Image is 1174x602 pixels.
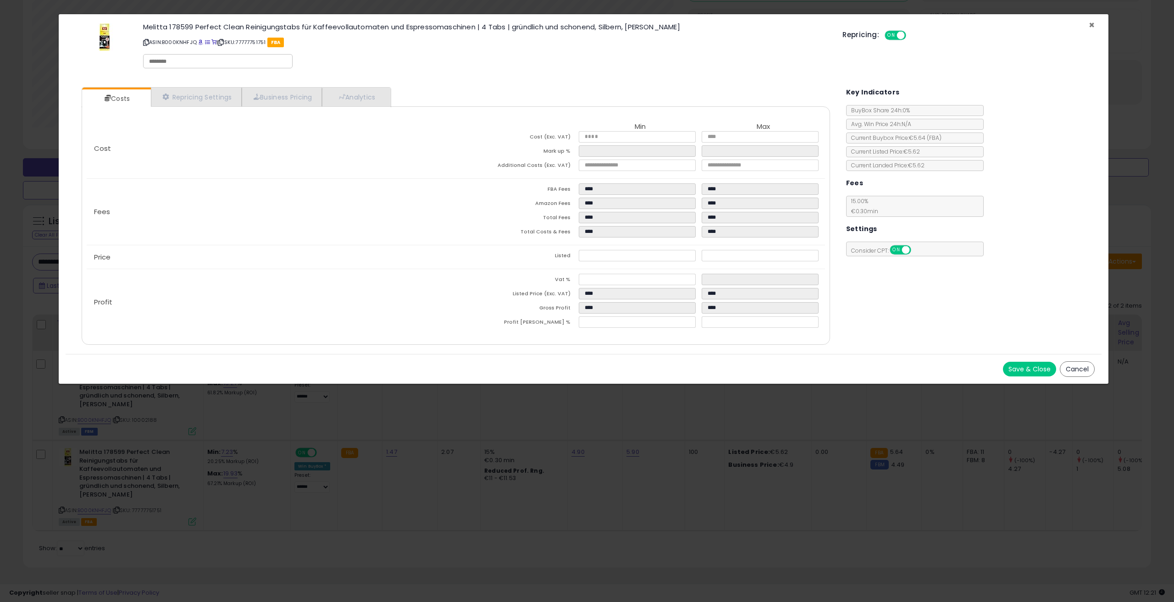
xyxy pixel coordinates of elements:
[143,35,829,50] p: ASIN: B000KNHFJQ | SKU: 77777751751
[1089,18,1095,32] span: ×
[847,247,923,254] span: Consider CPT:
[456,212,579,226] td: Total Fees
[927,134,941,142] span: ( FBA )
[456,160,579,174] td: Additional Costs (Exc. VAT)
[198,39,203,46] a: BuyBox page
[143,23,829,30] h3: Melitta 178599 Perfect Clean Reinigungstabs für Kaffeevollautomaten und Espressomaschinen | 4 Tab...
[847,148,920,155] span: Current Listed Price: €5.62
[909,246,924,254] span: OFF
[456,316,579,331] td: Profit [PERSON_NAME] %
[702,123,825,131] th: Max
[456,288,579,302] td: Listed Price (Exc. VAT)
[842,31,879,39] h5: Repricing:
[1003,362,1056,376] button: Save & Close
[456,274,579,288] td: Vat %
[322,88,390,106] a: Analytics
[456,302,579,316] td: Gross Profit
[846,87,900,98] h5: Key Indicators
[151,88,242,106] a: Repricing Settings
[847,161,925,169] span: Current Landed Price: €5.62
[456,145,579,160] td: Mark up %
[456,131,579,145] td: Cost (Exc. VAT)
[579,123,702,131] th: Min
[87,298,456,306] p: Profit
[82,89,150,108] a: Costs
[456,183,579,198] td: FBA Fees
[456,226,579,240] td: Total Costs & Fees
[91,23,118,51] img: 411IV0k2BhL._SL60_.jpg
[905,32,919,39] span: OFF
[87,145,456,152] p: Cost
[847,207,878,215] span: €0.30 min
[886,32,897,39] span: ON
[891,246,902,254] span: ON
[211,39,216,46] a: Your listing only
[242,88,322,106] a: Business Pricing
[909,134,941,142] span: €5.64
[847,197,878,215] span: 15.00 %
[87,208,456,215] p: Fees
[205,39,210,46] a: All offer listings
[87,254,456,261] p: Price
[846,177,864,189] h5: Fees
[267,38,284,47] span: FBA
[846,223,877,235] h5: Settings
[847,134,941,142] span: Current Buybox Price:
[847,106,910,114] span: BuyBox Share 24h: 0%
[456,250,579,264] td: Listed
[847,120,911,128] span: Avg. Win Price 24h: N/A
[456,198,579,212] td: Amazon Fees
[1060,361,1095,377] button: Cancel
